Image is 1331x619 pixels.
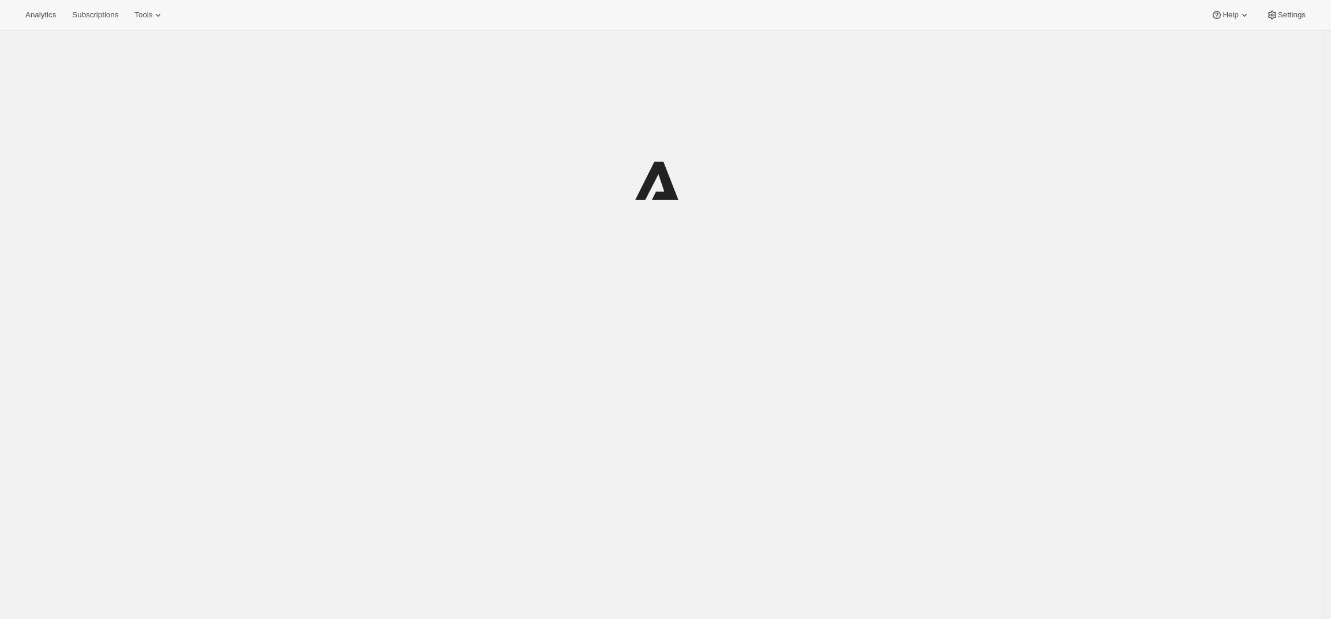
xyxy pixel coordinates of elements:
span: Settings [1278,10,1306,20]
button: Subscriptions [65,7,125,23]
button: Help [1204,7,1257,23]
span: Subscriptions [72,10,118,20]
button: Tools [128,7,171,23]
span: Tools [134,10,152,20]
button: Settings [1259,7,1313,23]
span: Analytics [25,10,56,20]
span: Help [1223,10,1238,20]
button: Analytics [18,7,63,23]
